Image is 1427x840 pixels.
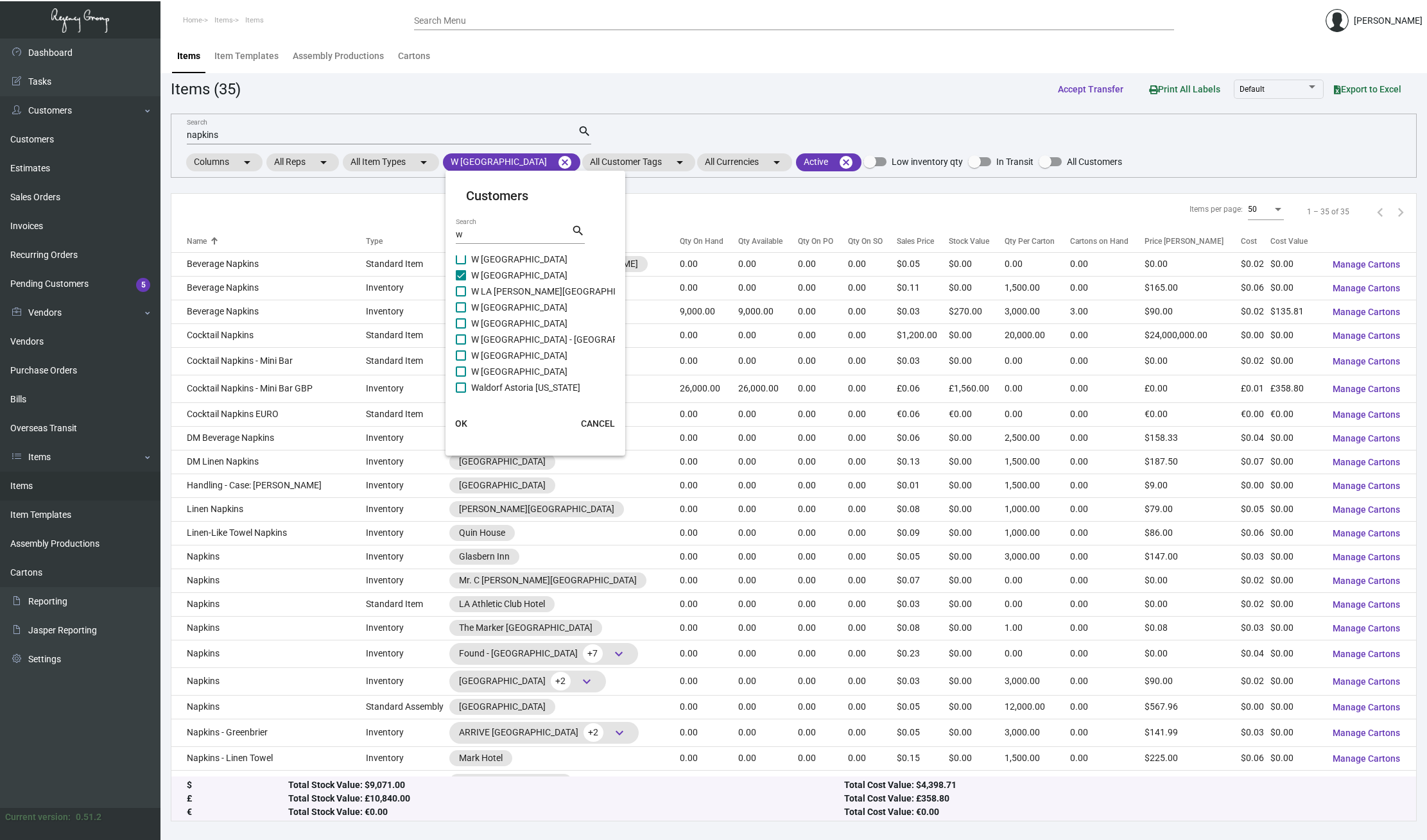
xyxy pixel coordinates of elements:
[471,316,567,331] span: W [GEOGRAPHIC_DATA]
[471,396,664,411] span: [GEOGRAPHIC_DATA][US_STATE] - temp address
[471,252,567,267] span: W [GEOGRAPHIC_DATA]
[466,186,605,205] mat-card-title: Customers
[471,268,567,283] span: W [GEOGRAPHIC_DATA]
[471,364,567,379] span: W [GEOGRAPHIC_DATA]
[571,412,625,435] button: CANCEL
[76,810,101,824] div: 0.51.2
[581,418,615,429] span: CANCEL
[440,412,481,435] button: OK
[455,418,467,429] span: OK
[471,300,567,315] span: W [GEOGRAPHIC_DATA]
[571,223,585,239] mat-icon: search
[471,284,649,299] span: W LA [PERSON_NAME][GEOGRAPHIC_DATA]
[471,348,567,363] span: W [GEOGRAPHIC_DATA]
[471,380,580,395] span: Waldorf Astoria [US_STATE]
[5,810,71,824] div: Current version:
[471,332,661,347] span: W [GEOGRAPHIC_DATA] - [GEOGRAPHIC_DATA]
